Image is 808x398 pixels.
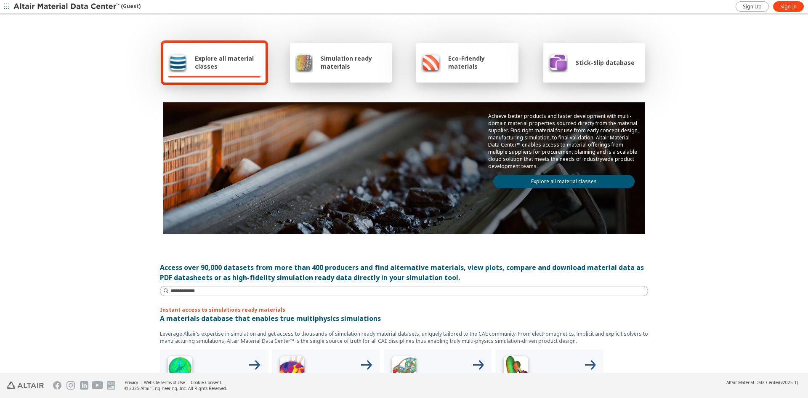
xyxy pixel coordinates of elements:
img: Altair Material Data Center [13,3,121,11]
img: Eco-Friendly materials [421,52,441,72]
div: (v2025.1) [726,379,798,385]
p: A materials database that enables true multiphysics simulations [160,313,648,323]
span: Explore all material classes [195,54,260,70]
span: Altair Material Data Center [726,379,779,385]
p: Leverage Altair’s expertise in simulation and get access to thousands of simulation ready materia... [160,330,648,345]
a: Sign Up [736,1,769,12]
img: Altair Engineering [7,382,44,389]
p: Achieve better products and faster development with multi-domain material properties sourced dire... [488,112,640,170]
span: Eco-Friendly materials [448,54,513,70]
div: © 2025 Altair Engineering, Inc. All Rights Reserved. [125,385,227,391]
img: High Frequency Icon [163,353,197,387]
a: Privacy [125,379,138,385]
span: Simulation ready materials [321,54,387,70]
span: Sign Up [743,3,762,10]
div: Access over 90,000 datasets from more than 400 producers and find alternative materials, view plo... [160,262,648,283]
img: Stick-Slip database [548,52,568,72]
img: Structural Analyses Icon [387,353,421,387]
div: (Guest) [13,3,141,11]
img: Low Frequency Icon [275,353,309,387]
img: Simulation ready materials [295,52,313,72]
a: Website Terms of Use [144,379,185,385]
a: Sign In [773,1,804,12]
img: Crash Analyses Icon [499,353,533,387]
p: Instant access to simulations ready materials [160,306,648,313]
span: Sign In [780,3,797,10]
a: Cookie Consent [191,379,221,385]
a: Explore all material classes [493,175,635,188]
span: Stick-Slip database [576,59,635,67]
img: Explore all material classes [168,52,187,72]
